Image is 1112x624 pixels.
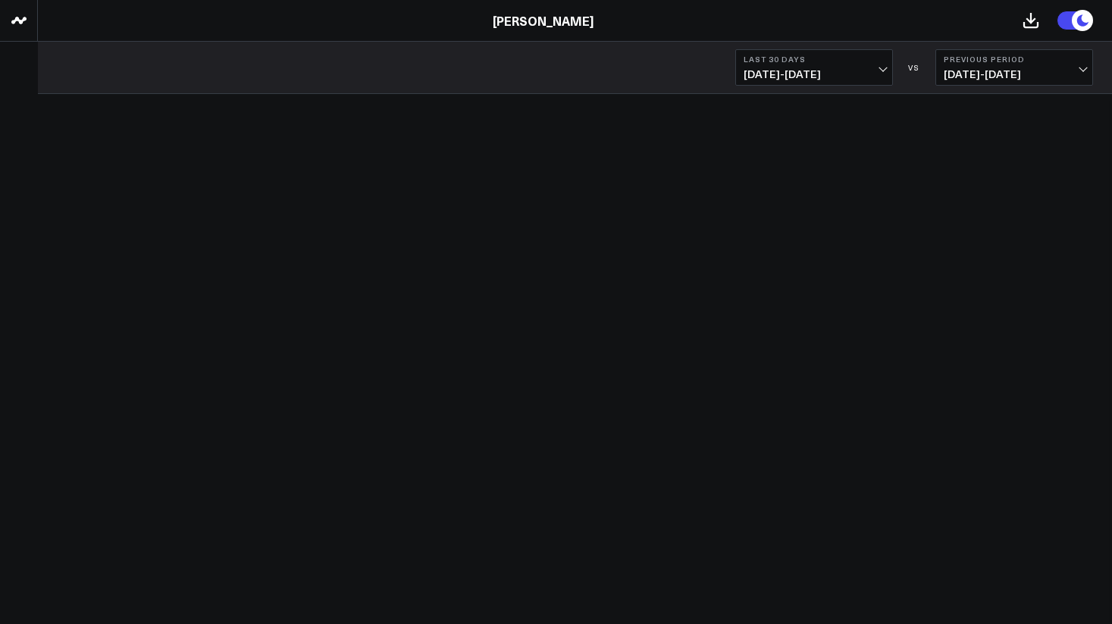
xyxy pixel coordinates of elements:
a: [PERSON_NAME] [493,12,594,29]
span: [DATE] - [DATE] [944,68,1085,80]
button: Previous Period[DATE]-[DATE] [935,49,1093,86]
b: Previous Period [944,55,1085,64]
b: Last 30 Days [744,55,885,64]
div: VS [901,63,928,72]
span: [DATE] - [DATE] [744,68,885,80]
button: Last 30 Days[DATE]-[DATE] [735,49,893,86]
